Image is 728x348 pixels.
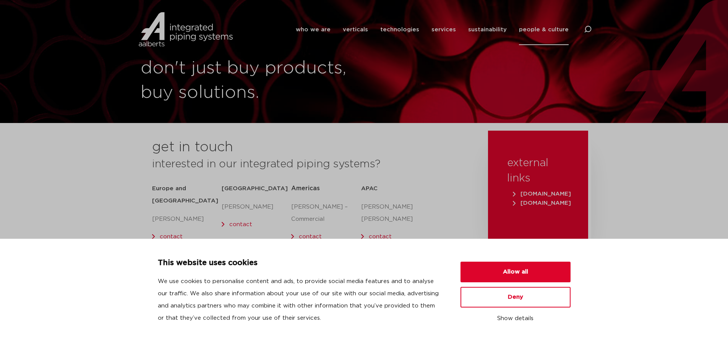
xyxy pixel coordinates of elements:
[511,200,573,206] a: [DOMAIN_NAME]
[369,234,392,240] a: contact
[152,213,222,225] p: [PERSON_NAME]
[361,201,431,225] p: [PERSON_NAME] [PERSON_NAME]
[222,183,291,195] h5: [GEOGRAPHIC_DATA]
[296,14,331,45] a: who we are
[299,234,322,240] a: contact
[141,56,360,105] h1: don't just buy products, buy solutions.
[291,201,361,225] p: [PERSON_NAME] – Commercial
[158,257,442,269] p: This website uses cookies
[152,157,469,172] h3: interested in our integrated piping systems?
[460,287,571,308] button: Deny
[296,14,569,45] nav: Menu
[152,186,218,204] strong: Europe and [GEOGRAPHIC_DATA]
[152,138,233,157] h2: get in touch
[513,191,571,197] span: [DOMAIN_NAME]
[361,183,431,195] h5: APAC
[222,201,291,213] p: [PERSON_NAME]
[380,14,419,45] a: technologies
[468,14,507,45] a: sustainability
[291,185,320,191] span: Americas
[513,200,571,206] span: [DOMAIN_NAME]
[160,234,183,240] a: contact
[511,191,573,197] a: [DOMAIN_NAME]
[460,262,571,282] button: Allow all
[343,14,368,45] a: verticals
[460,312,571,325] button: Show details
[158,275,442,324] p: We use cookies to personalise content and ads, to provide social media features and to analyse ou...
[507,155,569,186] h3: external links
[229,222,252,227] a: contact
[519,14,569,45] a: people & culture
[431,14,456,45] a: services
